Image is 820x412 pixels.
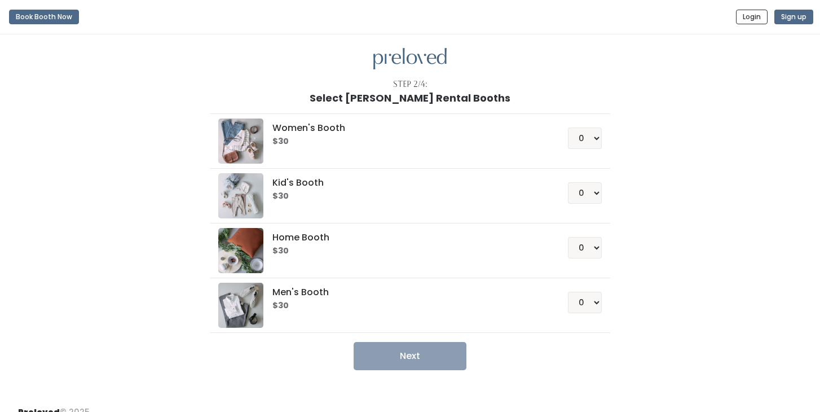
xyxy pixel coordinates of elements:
h1: Select [PERSON_NAME] Rental Booths [310,93,510,104]
h5: Home Booth [272,233,540,243]
a: Book Booth Now [9,5,79,29]
img: preloved logo [218,228,263,273]
h5: Kid's Booth [272,178,540,188]
button: Book Booth Now [9,10,79,24]
h6: $30 [272,247,540,256]
button: Sign up [774,10,813,24]
h5: Women's Booth [272,123,540,133]
h6: $30 [272,301,540,310]
img: preloved logo [373,48,447,70]
button: Login [736,10,768,24]
h5: Men's Booth [272,287,540,297]
img: preloved logo [218,119,263,164]
img: preloved logo [218,283,263,328]
h6: $30 [272,137,540,146]
div: Step 2/4: [393,78,427,90]
img: preloved logo [218,173,263,218]
button: Next [354,342,466,370]
h6: $30 [272,192,540,201]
